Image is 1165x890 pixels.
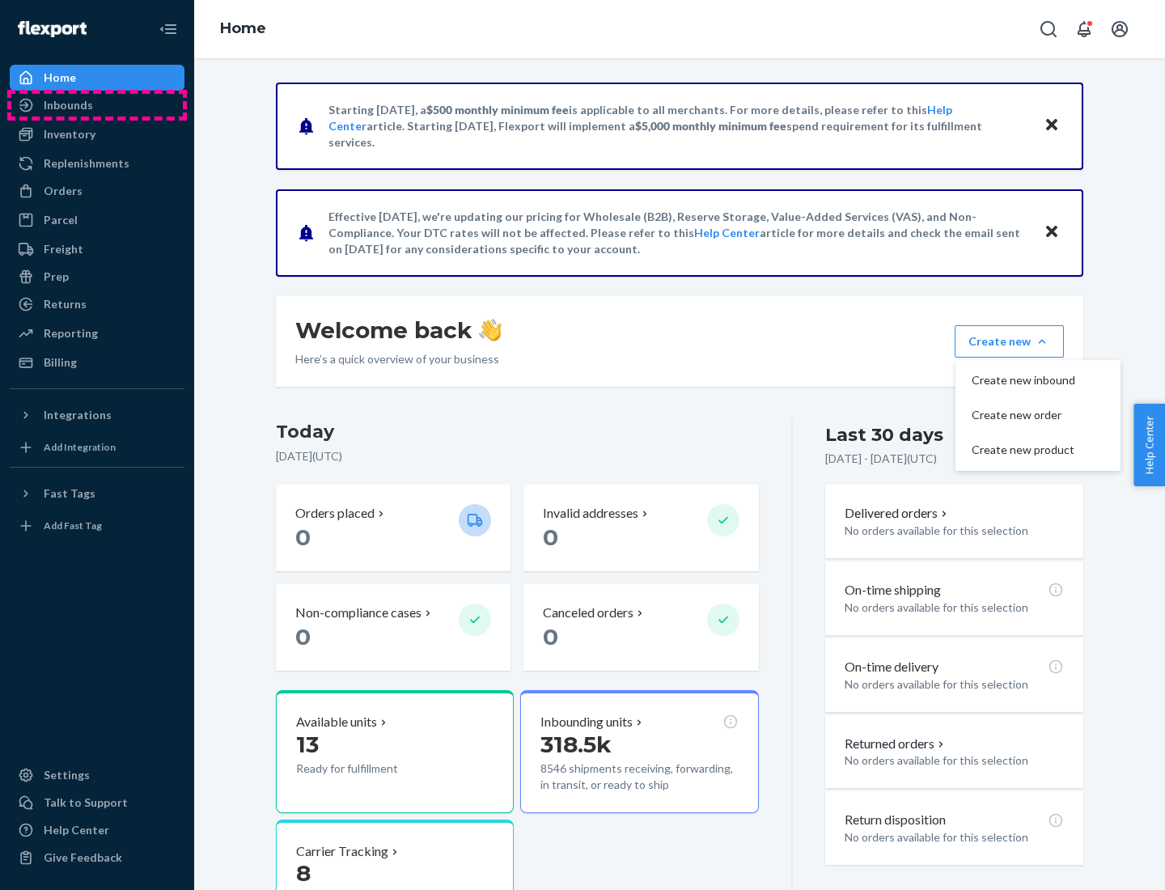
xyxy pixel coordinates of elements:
[276,485,510,571] button: Orders placed 0
[276,448,759,464] p: [DATE] ( UTC )
[44,354,77,371] div: Billing
[44,241,83,257] div: Freight
[295,351,502,367] p: Here’s a quick overview of your business
[44,485,95,502] div: Fast Tags
[44,519,102,532] div: Add Fast Tag
[44,822,109,838] div: Help Center
[10,790,184,816] a: Talk to Support
[845,735,947,753] button: Returned orders
[276,690,514,813] button: Available units13Ready for fulfillment
[10,150,184,176] a: Replenishments
[10,178,184,204] a: Orders
[523,584,758,671] button: Canceled orders 0
[295,523,311,551] span: 0
[207,6,279,53] ol: breadcrumbs
[426,103,569,117] span: $500 monthly minimum fee
[845,600,1064,616] p: No orders available for this selection
[10,264,184,290] a: Prep
[295,623,311,651] span: 0
[1041,221,1062,244] button: Close
[845,752,1064,769] p: No orders available for this selection
[972,375,1075,386] span: Create new inbound
[10,350,184,375] a: Billing
[1133,404,1165,486] button: Help Center
[44,155,129,172] div: Replenishments
[296,842,388,861] p: Carrier Tracking
[44,70,76,86] div: Home
[296,859,311,887] span: 8
[694,226,760,239] a: Help Center
[520,690,758,813] button: Inbounding units318.5k8546 shipments receiving, forwarding, in transit, or ready to ship
[540,761,738,793] p: 8546 shipments receiving, forwarding, in transit, or ready to ship
[18,21,87,37] img: Flexport logo
[1104,13,1136,45] button: Open account menu
[845,658,938,676] p: On-time delivery
[825,422,943,447] div: Last 30 days
[635,119,786,133] span: $5,000 monthly minimum fee
[44,212,78,228] div: Parcel
[845,523,1064,539] p: No orders available for this selection
[44,795,128,811] div: Talk to Support
[543,504,638,523] p: Invalid addresses
[296,731,319,758] span: 13
[10,291,184,317] a: Returns
[276,584,510,671] button: Non-compliance cases 0
[845,811,946,829] p: Return disposition
[44,407,112,423] div: Integrations
[152,13,184,45] button: Close Navigation
[959,433,1117,468] button: Create new product
[296,713,377,731] p: Available units
[10,320,184,346] a: Reporting
[479,319,502,341] img: hand-wave emoji
[10,434,184,460] a: Add Integration
[972,409,1075,421] span: Create new order
[295,604,422,622] p: Non-compliance cases
[523,485,758,571] button: Invalid addresses 0
[1041,114,1062,138] button: Close
[1032,13,1065,45] button: Open Search Box
[845,504,951,523] button: Delivered orders
[959,363,1117,398] button: Create new inbound
[10,513,184,539] a: Add Fast Tag
[10,845,184,871] button: Give Feedback
[328,102,1028,150] p: Starting [DATE], a is applicable to all merchants. For more details, please refer to this article...
[295,504,375,523] p: Orders placed
[295,316,502,345] h1: Welcome back
[543,523,558,551] span: 0
[44,296,87,312] div: Returns
[44,440,116,454] div: Add Integration
[276,419,759,445] h3: Today
[10,481,184,506] button: Fast Tags
[10,817,184,843] a: Help Center
[10,207,184,233] a: Parcel
[44,269,69,285] div: Prep
[220,19,266,37] a: Home
[845,581,941,600] p: On-time shipping
[10,121,184,147] a: Inventory
[296,761,446,777] p: Ready for fulfillment
[44,767,90,783] div: Settings
[44,126,95,142] div: Inventory
[845,829,1064,845] p: No orders available for this selection
[543,604,633,622] p: Canceled orders
[328,209,1028,257] p: Effective [DATE], we're updating our pricing for Wholesale (B2B), Reserve Storage, Value-Added Se...
[10,65,184,91] a: Home
[972,444,1075,456] span: Create new product
[44,97,93,113] div: Inbounds
[825,451,937,467] p: [DATE] - [DATE] ( UTC )
[540,713,633,731] p: Inbounding units
[10,236,184,262] a: Freight
[959,398,1117,433] button: Create new order
[543,623,558,651] span: 0
[44,183,83,199] div: Orders
[540,731,612,758] span: 318.5k
[44,850,122,866] div: Give Feedback
[1068,13,1100,45] button: Open notifications
[10,92,184,118] a: Inbounds
[10,402,184,428] button: Integrations
[44,325,98,341] div: Reporting
[10,762,184,788] a: Settings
